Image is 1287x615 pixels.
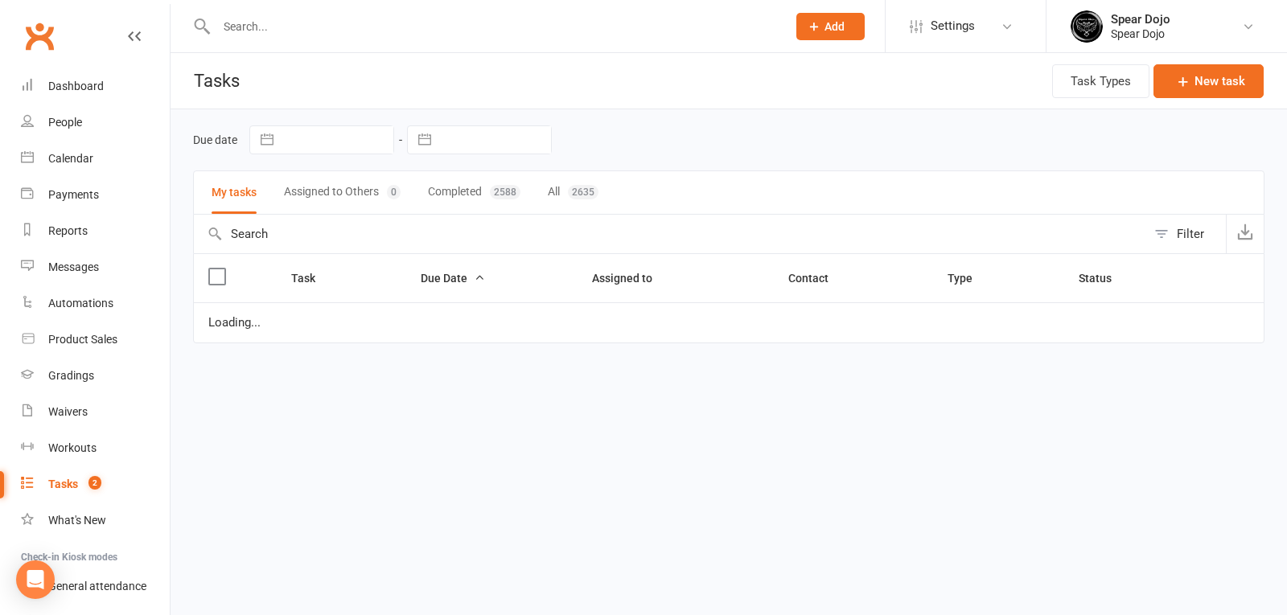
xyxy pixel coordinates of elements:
[48,478,78,490] div: Tasks
[1052,64,1149,98] button: Task Types
[16,560,55,599] div: Open Intercom Messenger
[948,269,990,288] button: Type
[387,185,401,199] div: 0
[490,185,520,199] div: 2588
[21,502,170,539] a: What's New
[796,13,865,40] button: Add
[48,152,93,165] div: Calendar
[48,224,88,237] div: Reports
[48,260,99,273] div: Messages
[21,141,170,177] a: Calendar
[21,358,170,394] a: Gradings
[193,133,237,146] label: Due date
[1071,10,1103,43] img: thumb_image1623745760.png
[48,441,97,454] div: Workouts
[421,269,485,288] button: Due Date
[88,476,101,490] span: 2
[48,188,99,201] div: Payments
[48,333,117,346] div: Product Sales
[21,466,170,502] a: Tasks 2
[788,272,846,285] span: Contact
[21,322,170,358] a: Product Sales
[21,177,170,213] a: Payments
[1153,64,1264,98] button: New task
[568,185,598,199] div: 2635
[1111,27,1170,41] div: Spear Dojo
[824,20,845,33] span: Add
[291,272,333,285] span: Task
[48,297,113,310] div: Automations
[194,302,1264,342] td: Loading...
[21,394,170,430] a: Waivers
[1177,224,1204,244] div: Filter
[19,16,60,56] a: Clubworx
[48,580,146,592] div: General attendance
[171,53,245,109] h1: Tasks
[548,171,598,214] button: All2635
[931,8,975,44] span: Settings
[1111,12,1170,27] div: Spear Dojo
[212,171,257,214] button: My tasks
[291,269,333,288] button: Task
[212,15,775,38] input: Search...
[592,269,670,288] button: Assigned to
[1146,215,1226,253] button: Filter
[48,116,82,129] div: People
[21,68,170,105] a: Dashboard
[1079,272,1129,285] span: Status
[948,272,990,285] span: Type
[421,272,485,285] span: Due Date
[428,171,520,214] button: Completed2588
[21,568,170,605] a: General attendance kiosk mode
[592,272,670,285] span: Assigned to
[48,80,104,92] div: Dashboard
[48,514,106,527] div: What's New
[21,249,170,285] a: Messages
[48,369,94,382] div: Gradings
[21,430,170,466] a: Workouts
[21,213,170,249] a: Reports
[194,215,1146,253] input: Search
[284,171,401,214] button: Assigned to Others0
[21,105,170,141] a: People
[788,269,846,288] button: Contact
[1079,269,1129,288] button: Status
[21,285,170,322] a: Automations
[48,405,88,418] div: Waivers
